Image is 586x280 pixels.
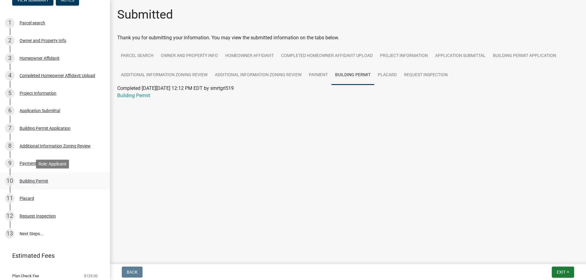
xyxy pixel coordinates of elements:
a: Owner and Property Info [157,46,222,66]
button: Back [122,267,143,278]
div: 8 [5,141,15,151]
a: Project Information [376,46,432,66]
a: Building Permit [117,93,150,98]
div: Payment [20,161,37,165]
div: 9 [5,158,15,168]
a: Building Permit [331,66,374,85]
div: 7 [5,123,15,133]
a: Payment [305,66,331,85]
div: 11 [5,193,15,203]
div: Building Permit [20,179,48,183]
div: Application Submittal [20,108,60,113]
a: Request Inspection [400,66,451,85]
div: 13 [5,229,15,239]
span: Completed [DATE][DATE] 12:12 PM EDT by smrtgrl519 [117,85,234,91]
div: Owner and Property Info [20,38,66,43]
a: Completed Homeowner Affidavit Upload [277,46,376,66]
a: Building Permit Application [489,46,560,66]
div: 12 [5,211,15,221]
div: 5 [5,88,15,98]
a: Parcel search [117,46,157,66]
div: Additional Information Zoning Review [20,144,91,148]
div: 2 [5,36,15,45]
div: Homeowner Affidavit [20,56,60,60]
a: Additional Information Zoning Review [117,66,211,85]
div: Thank you for submitting your information. You may view the submitted information on the tabs below. [117,34,579,41]
div: Building Permit Application [20,126,71,130]
div: Project Information [20,91,56,95]
div: 6 [5,106,15,115]
a: Placard [374,66,400,85]
div: Completed Homeowner Affidavit Upload [20,73,95,78]
span: Back [127,270,138,275]
div: 4 [5,71,15,80]
a: Homeowner Affidavit [222,46,277,66]
div: Role: Applicant [36,160,69,168]
a: Additional Information Zoning Review [211,66,305,85]
span: $125.00 [84,274,98,278]
a: Application Submittal [432,46,489,66]
button: Exit [552,267,574,278]
h1: Submitted [117,7,173,22]
div: 10 [5,176,15,186]
div: Parcel search [20,21,45,25]
span: Exit [557,270,566,275]
div: Placard [20,196,34,200]
span: Plan Check Fee [12,274,39,278]
div: 1 [5,18,15,28]
div: 3 [5,53,15,63]
div: Request Inspection [20,214,56,218]
a: Estimated Fees [5,250,100,262]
